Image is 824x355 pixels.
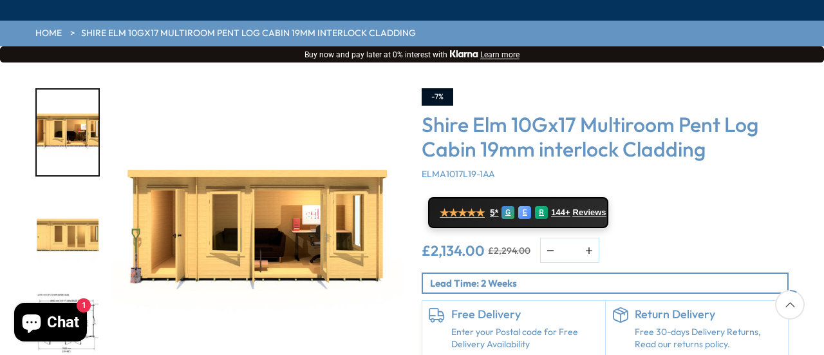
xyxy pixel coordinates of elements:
[635,307,782,321] h6: Return Delivery
[37,191,98,276] img: Elm2990x50909_9x16_8000_578f2222-942b-4b45-bcfa-3677885ef887_200x200.jpg
[35,88,100,177] div: 1 / 10
[518,206,531,219] div: E
[440,207,485,219] span: ★★★★★
[451,326,599,351] a: Enter your Postal code for Free Delivery Availability
[428,197,608,228] a: ★★★★★ 5* G E R 144+ Reviews
[10,303,91,345] inbox-online-store-chat: Shopify online store chat
[422,244,485,258] ins: £2,134.00
[35,189,100,278] div: 2 / 10
[551,207,570,218] span: 144+
[635,326,782,351] p: Free 30-days Delivery Returns, Read our returns policy.
[501,206,514,219] div: G
[488,246,530,255] del: £2,294.00
[422,112,789,162] h3: Shire Elm 10Gx17 Multiroom Pent Log Cabin 19mm interlock Cladding
[81,27,416,40] a: Shire Elm 10Gx17 Multiroom Pent Log Cabin 19mm interlock Cladding
[573,207,606,218] span: Reviews
[422,88,453,106] div: -7%
[35,27,62,40] a: HOME
[37,90,98,175] img: Elm2990x50909_9x16_8000LIFESTYLE_ebb03b52-3ad0-433a-96f0-8190fa0c79cb_200x200.jpg
[451,307,599,321] h6: Free Delivery
[430,276,787,290] p: Lead Time: 2 Weeks
[535,206,548,219] div: R
[422,168,495,180] span: ELMA1017L19-1AA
